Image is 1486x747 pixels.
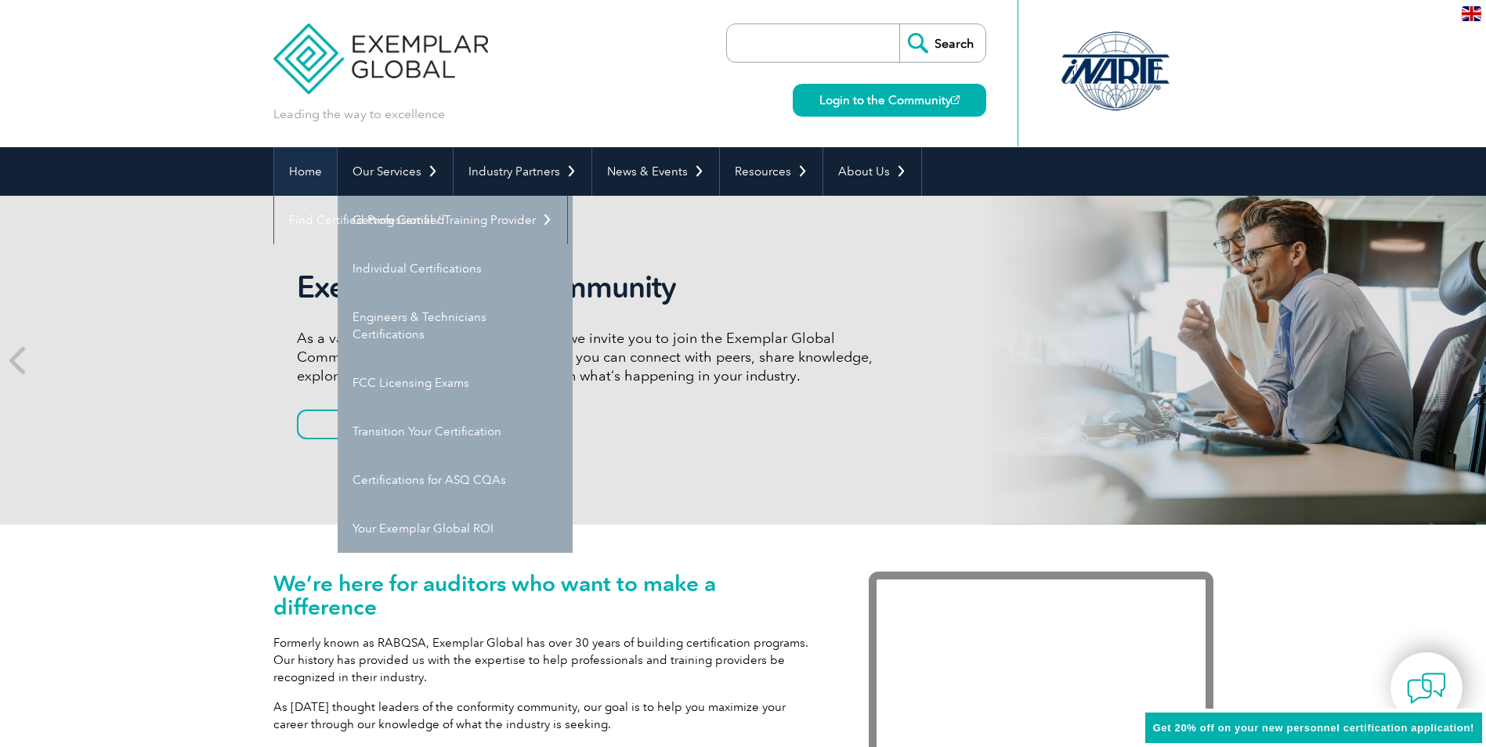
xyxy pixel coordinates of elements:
[274,196,567,244] a: Find Certified Professional / Training Provider
[338,456,573,504] a: Certifications for ASQ CQAs
[273,698,822,733] p: As [DATE] thought leaders of the conformity community, our goal is to help you maximize your care...
[338,293,573,359] a: Engineers & Technicians Certifications
[338,359,573,407] a: FCC Licensing Exams
[899,24,985,62] input: Search
[297,329,884,385] p: As a valued member of Exemplar Global, we invite you to join the Exemplar Global Community—a fun,...
[273,572,822,619] h1: We’re here for auditors who want to make a difference
[951,96,960,104] img: open_square.png
[338,244,573,293] a: Individual Certifications
[274,147,337,196] a: Home
[297,269,884,305] h2: Exemplar Global Community
[720,147,823,196] a: Resources
[454,147,591,196] a: Industry Partners
[1407,669,1446,708] img: contact-chat.png
[793,84,986,117] a: Login to the Community
[338,504,573,553] a: Your Exemplar Global ROI
[823,147,921,196] a: About Us
[1153,722,1474,734] span: Get 20% off on your new personnel certification application!
[297,410,446,439] a: Join Now
[338,147,453,196] a: Our Services
[273,106,445,123] p: Leading the way to excellence
[273,634,822,686] p: Formerly known as RABQSA, Exemplar Global has over 30 years of building certification programs. O...
[592,147,719,196] a: News & Events
[338,407,573,456] a: Transition Your Certification
[1462,6,1481,21] img: en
